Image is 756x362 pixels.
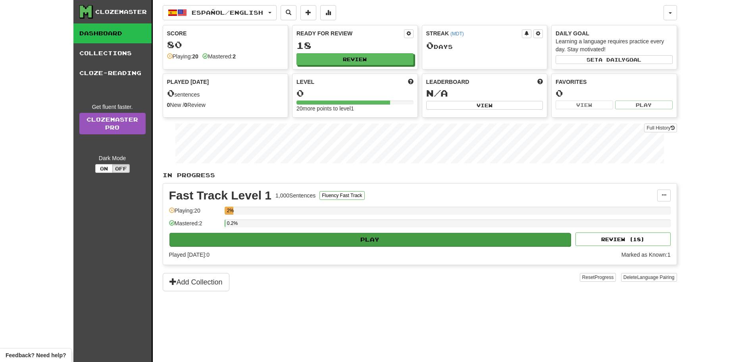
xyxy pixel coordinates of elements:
div: Favorites [556,78,673,86]
button: ResetProgress [580,273,616,282]
div: 18 [296,41,414,50]
strong: 2 [233,53,236,60]
button: Play [169,233,571,246]
strong: 20 [192,53,198,60]
button: Add sentence to collection [300,5,316,20]
div: Marked as Known: 1 [621,251,671,259]
span: 0 [167,87,175,99]
span: Played [DATE]: 0 [169,252,210,258]
button: View [556,101,613,109]
div: Mastered: 2 [169,219,221,232]
span: Score more points to level up [408,78,414,86]
button: Seta dailygoal [556,55,673,64]
div: Ready for Review [296,29,404,37]
div: 0 [296,88,414,98]
span: Played [DATE] [167,78,209,86]
button: Play [615,101,673,109]
span: 0 [426,40,434,51]
span: This week in points, UTC [537,78,543,86]
div: 80 [167,40,284,50]
div: Score [167,29,284,37]
div: 20 more points to level 1 [296,105,414,112]
span: N/A [426,87,448,99]
span: Open feedback widget [6,351,66,359]
a: ClozemasterPro [79,113,146,134]
div: Day s [426,41,543,51]
div: Streak [426,29,522,37]
div: 0 [556,88,673,98]
div: New / Review [167,101,284,109]
div: 1,000 Sentences [275,192,315,199]
div: Learning a language requires practice every day. Stay motivated! [556,37,673,53]
div: 2% [227,207,233,215]
div: Clozemaster [95,8,147,16]
p: In Progress [163,171,677,179]
div: Dark Mode [79,154,146,162]
span: Language Pairing [637,275,674,280]
button: DeleteLanguage Pairing [621,273,677,282]
span: Progress [594,275,614,280]
a: Collections [73,43,152,63]
button: Review (18) [575,232,671,246]
div: Get fluent faster. [79,103,146,111]
div: Fast Track Level 1 [169,190,272,201]
div: sentences [167,88,284,99]
strong: 0 [167,102,170,108]
button: More stats [320,5,336,20]
div: Daily Goal [556,29,673,37]
span: Español / English [192,9,263,16]
button: Review [296,53,414,65]
strong: 0 [184,102,187,108]
a: (MDT) [450,31,464,37]
button: View [426,101,543,110]
div: Mastered: [202,52,236,60]
button: Search sentences [281,5,296,20]
a: Dashboard [73,23,152,43]
button: Español/English [163,5,277,20]
div: Playing: 20 [169,207,221,220]
div: Playing: [167,52,198,60]
span: Level [296,78,314,86]
button: Off [112,164,130,173]
a: Cloze-Reading [73,63,152,83]
button: Add Collection [163,273,229,291]
button: On [95,164,113,173]
button: Full History [644,124,677,132]
button: Fluency Fast Track [319,191,364,200]
span: a daily [598,57,625,62]
span: Leaderboard [426,78,469,86]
